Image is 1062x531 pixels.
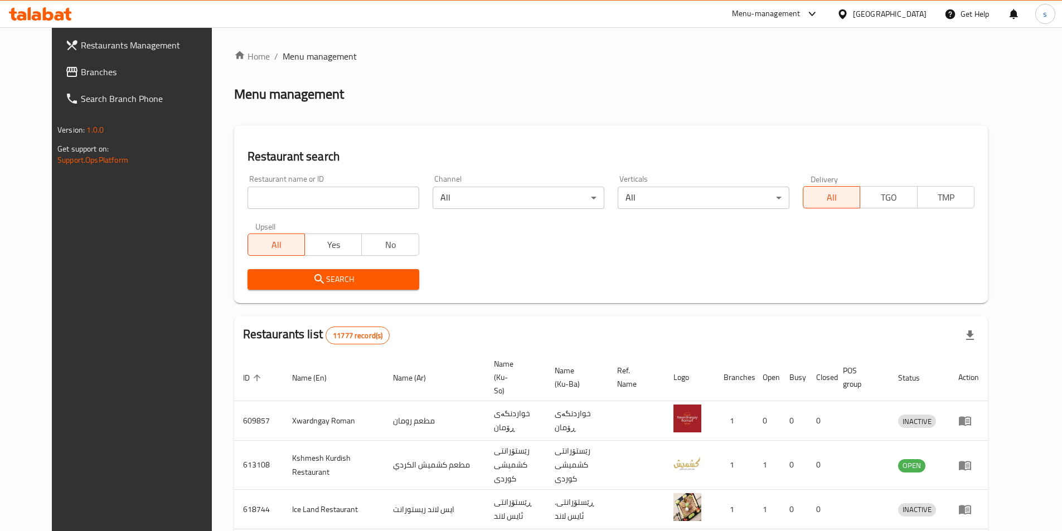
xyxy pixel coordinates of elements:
[957,322,983,349] div: Export file
[494,357,532,397] span: Name (Ku-So)
[715,490,754,529] td: 1
[853,8,927,20] div: [GEOGRAPHIC_DATA]
[81,92,220,105] span: Search Branch Phone
[807,441,834,490] td: 0
[248,187,419,209] input: Search for restaurant name or ID..
[780,490,807,529] td: 0
[485,490,546,529] td: ڕێستۆرانتی ئایس لاند
[234,490,283,529] td: 618744
[843,364,876,391] span: POS group
[326,327,390,344] div: Total records count
[898,415,936,428] span: INACTIVE
[248,233,305,256] button: All
[949,354,988,401] th: Action
[898,503,936,516] span: INACTIVE
[754,354,780,401] th: Open
[807,401,834,441] td: 0
[248,148,974,165] h2: Restaurant search
[715,354,754,401] th: Branches
[274,50,278,63] li: /
[673,493,701,521] img: Ice Land Restaurant
[898,503,936,517] div: INACTIVE
[754,401,780,441] td: 0
[283,401,384,441] td: Xwardngay Roman
[361,233,419,256] button: No
[555,364,595,391] span: Name (Ku-Ba)
[485,401,546,441] td: خواردنگەی ڕۆمان
[255,222,276,230] label: Upsell
[366,237,414,253] span: No
[234,50,988,63] nav: breadcrumb
[803,186,860,208] button: All
[617,364,651,391] span: Ref. Name
[234,401,283,441] td: 609857
[57,153,128,167] a: Support.OpsPlatform
[384,401,485,441] td: مطعم رومان
[715,401,754,441] td: 1
[384,441,485,490] td: مطعم كشميش الكردي
[256,272,410,286] span: Search
[433,187,604,209] div: All
[807,490,834,529] td: 0
[546,490,608,529] td: .ڕێستۆرانتی ئایس لاند
[715,441,754,490] td: 1
[304,233,362,256] button: Yes
[81,65,220,79] span: Branches
[958,503,979,516] div: Menu
[393,371,440,384] span: Name (Ar)
[546,441,608,490] td: رێستۆرانتی کشمیشى كوردى
[917,186,974,208] button: TMP
[283,50,357,63] span: Menu management
[326,330,389,341] span: 11777 record(s)
[1043,8,1047,20] span: s
[243,371,264,384] span: ID
[485,441,546,490] td: رێستۆرانتی کشمیشى كوردى
[807,354,834,401] th: Closed
[234,50,270,63] a: Home
[546,401,608,441] td: خواردنگەی ڕۆمان
[732,7,801,21] div: Menu-management
[898,371,934,384] span: Status
[292,371,341,384] span: Name (En)
[780,401,807,441] td: 0
[618,187,789,209] div: All
[234,441,283,490] td: 613108
[780,354,807,401] th: Busy
[309,237,357,253] span: Yes
[780,441,807,490] td: 0
[81,38,220,52] span: Restaurants Management
[865,189,913,206] span: TGO
[808,189,856,206] span: All
[811,175,838,183] label: Delivery
[56,85,229,112] a: Search Branch Phone
[860,186,917,208] button: TGO
[234,85,344,103] h2: Menu management
[665,354,715,401] th: Logo
[243,326,390,344] h2: Restaurants list
[922,189,970,206] span: TMP
[898,459,925,472] div: OPEN
[898,459,925,472] span: OPEN
[56,32,229,59] a: Restaurants Management
[673,449,701,477] img: Kshmesh Kurdish Restaurant
[283,490,384,529] td: Ice Land Restaurant
[57,123,85,137] span: Version:
[754,441,780,490] td: 1
[673,405,701,432] img: Xwardngay Roman
[283,441,384,490] td: Kshmesh Kurdish Restaurant
[958,414,979,427] div: Menu
[248,269,419,290] button: Search
[754,490,780,529] td: 1
[56,59,229,85] a: Branches
[86,123,104,137] span: 1.0.0
[57,142,109,156] span: Get support on:
[253,237,300,253] span: All
[958,459,979,472] div: Menu
[384,490,485,529] td: ايس لاند ريستورانت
